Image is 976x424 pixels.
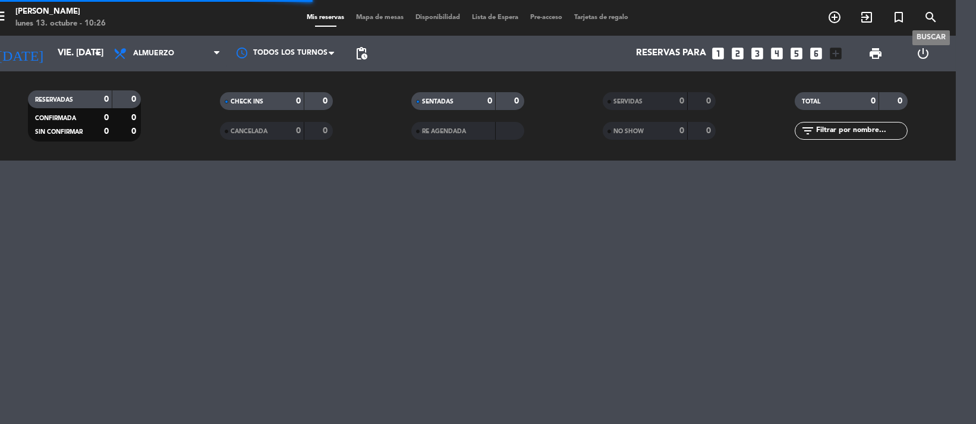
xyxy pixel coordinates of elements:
[296,97,301,105] strong: 0
[871,97,876,105] strong: 0
[613,99,643,105] span: SERVIDAS
[467,14,525,21] span: Lista de Espera
[487,97,492,105] strong: 0
[868,46,883,61] span: print
[231,128,267,134] span: CANCELADA
[730,46,745,61] i: looks_two
[769,46,785,61] i: looks_4
[515,97,522,105] strong: 0
[569,14,635,21] span: Tarjetas de regalo
[104,95,109,103] strong: 0
[636,48,706,59] span: Reservas para
[828,46,843,61] i: add_box
[131,127,138,136] strong: 0
[323,97,330,105] strong: 0
[899,36,947,71] div: LOG OUT
[231,99,263,105] span: CHECK INS
[296,127,301,135] strong: 0
[827,10,842,24] i: add_circle_outline
[613,128,644,134] span: NO SHOW
[801,124,815,138] i: filter_list
[131,114,138,122] strong: 0
[104,127,109,136] strong: 0
[706,127,713,135] strong: 0
[35,115,76,121] span: CONFIRMADA
[706,97,713,105] strong: 0
[679,97,684,105] strong: 0
[351,14,410,21] span: Mapa de mesas
[859,10,874,24] i: exit_to_app
[422,128,466,134] span: RE AGENDADA
[35,97,73,103] span: RESERVADAS
[808,46,824,61] i: looks_6
[802,99,820,105] span: TOTAL
[15,18,106,30] div: lunes 13. octubre - 10:26
[133,49,174,58] span: Almuerzo
[525,14,569,21] span: Pre-acceso
[422,99,454,105] span: SENTADAS
[90,46,105,61] i: arrow_drop_down
[750,46,765,61] i: looks_3
[815,124,907,137] input: Filtrar por nombre...
[15,6,106,18] div: [PERSON_NAME]
[131,95,138,103] strong: 0
[789,46,804,61] i: looks_5
[679,127,684,135] strong: 0
[710,46,726,61] i: looks_one
[410,14,467,21] span: Disponibilidad
[924,10,938,24] i: search
[323,127,330,135] strong: 0
[898,97,905,105] strong: 0
[354,46,369,61] span: pending_actions
[35,129,83,135] span: SIN CONFIRMAR
[301,14,351,21] span: Mis reservas
[892,10,906,24] i: turned_in_not
[916,46,930,61] i: power_settings_new
[912,30,950,45] div: BUSCAR
[104,114,109,122] strong: 0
